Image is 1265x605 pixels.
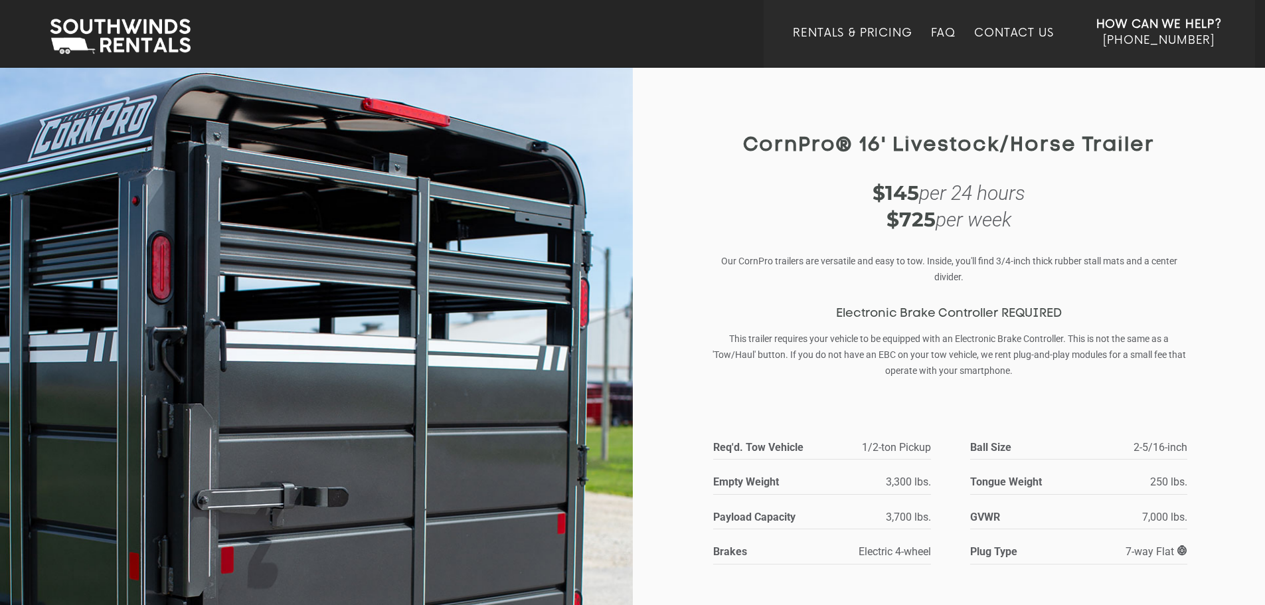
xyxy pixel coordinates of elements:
[712,307,1187,321] h3: Electronic Brake Controller REQUIRED
[886,207,936,232] strong: $725
[970,508,1072,526] strong: GVWR
[974,27,1053,68] a: Contact Us
[43,16,197,57] img: Southwinds Rentals Logo
[886,475,931,488] span: 3,300 lbs.
[970,473,1072,491] strong: Tongue Weight
[712,180,1187,233] div: per 24 hours per week
[1150,475,1187,488] span: 250 lbs.
[931,27,956,68] a: FAQ
[713,543,815,561] strong: Brakes
[712,331,1187,379] p: This trailer requires your vehicle to be equipped with an Electronic Brake Controller. This is no...
[1126,545,1187,558] span: 7-way Flat
[712,135,1187,157] h1: CornPro® 16' Livestock/Horse Trailer
[713,473,815,491] strong: Empty Weight
[859,545,931,558] span: Electric 4-wheel
[970,438,1094,456] strong: Ball Size
[712,253,1187,285] p: Our CornPro trailers are versatile and easy to tow. Inside, you'll find 3/4-inch thick rubber sta...
[862,441,931,454] span: 1/2-ton Pickup
[713,508,815,526] strong: Payload Capacity
[1096,17,1222,58] a: How Can We Help? [PHONE_NUMBER]
[873,181,919,205] strong: $145
[713,438,837,456] strong: Req'd. Tow Vehicle
[970,543,1072,561] strong: Plug Type
[886,511,931,523] span: 3,700 lbs.
[1134,441,1187,454] span: 2-5/16-inch
[793,27,912,68] a: Rentals & Pricing
[1142,511,1187,523] span: 7,000 lbs.
[1096,18,1222,31] strong: How Can We Help?
[1103,34,1215,47] span: [PHONE_NUMBER]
